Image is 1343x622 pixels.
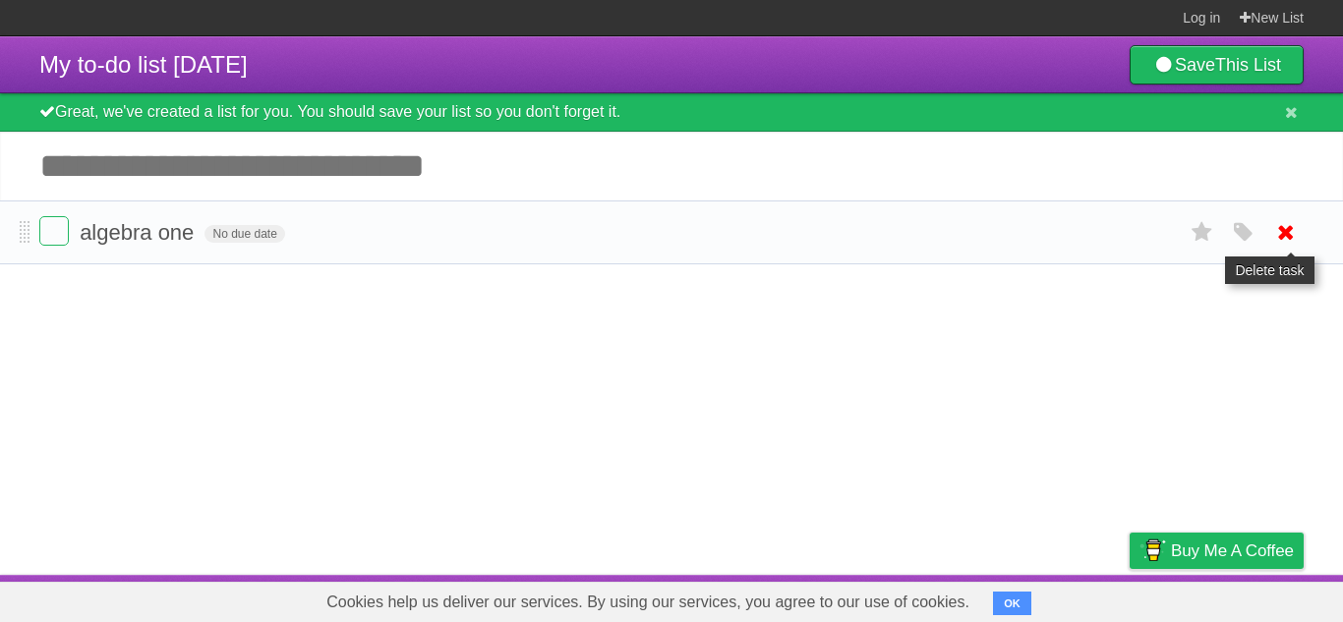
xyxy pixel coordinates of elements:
[39,51,248,78] span: My to-do list [DATE]
[80,220,199,245] span: algebra one
[1184,216,1221,249] label: Star task
[1104,580,1155,617] a: Privacy
[868,580,909,617] a: About
[1139,534,1166,567] img: Buy me a coffee
[307,583,989,622] span: Cookies help us deliver our services. By using our services, you agree to our use of cookies.
[1130,45,1304,85] a: SaveThis List
[1037,580,1080,617] a: Terms
[204,225,284,243] span: No due date
[933,580,1013,617] a: Developers
[39,216,69,246] label: Done
[993,592,1031,615] button: OK
[1130,533,1304,569] a: Buy me a coffee
[1215,55,1281,75] b: This List
[1180,580,1304,617] a: Suggest a feature
[1171,534,1294,568] span: Buy me a coffee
